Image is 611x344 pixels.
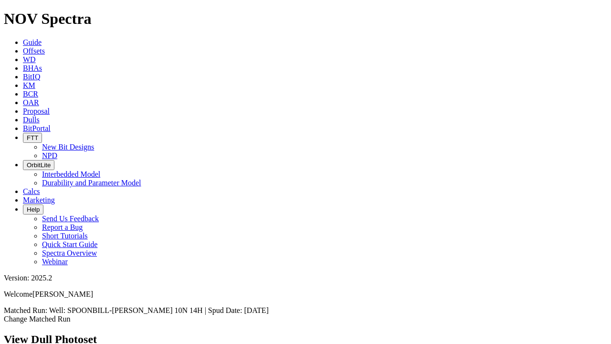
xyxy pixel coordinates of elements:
[23,133,42,143] button: FTT
[42,179,141,187] a: Durability and Parameter Model
[49,306,269,314] span: Well: SPOONBILL-[PERSON_NAME] 10N 14H | Spud Date: [DATE]
[23,107,50,115] a: Proposal
[32,290,93,298] span: [PERSON_NAME]
[23,116,40,124] a: Dulls
[23,98,39,107] a: OAR
[4,10,607,28] h1: NOV Spectra
[23,81,35,89] a: KM
[42,258,68,266] a: Webinar
[23,187,40,195] a: Calcs
[23,124,51,132] a: BitPortal
[42,170,100,178] a: Interbedded Model
[4,306,47,314] span: Matched Run:
[23,196,55,204] a: Marketing
[42,240,97,248] a: Quick Start Guide
[4,274,607,282] div: Version: 2025.2
[23,47,45,55] a: Offsets
[27,134,38,141] span: FTT
[23,90,38,98] a: BCR
[23,55,36,64] a: WD
[42,151,57,160] a: NPD
[42,249,97,257] a: Spectra Overview
[23,38,42,46] a: Guide
[23,204,43,215] button: Help
[23,160,54,170] button: OrbitLite
[27,161,51,169] span: OrbitLite
[4,290,607,299] p: Welcome
[23,64,42,72] a: BHAs
[42,232,88,240] a: Short Tutorials
[27,206,40,213] span: Help
[42,223,83,231] a: Report a Bug
[42,143,94,151] a: New Bit Designs
[42,215,99,223] a: Send Us Feedback
[4,315,71,323] a: Change Matched Run
[23,73,40,81] a: BitIQ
